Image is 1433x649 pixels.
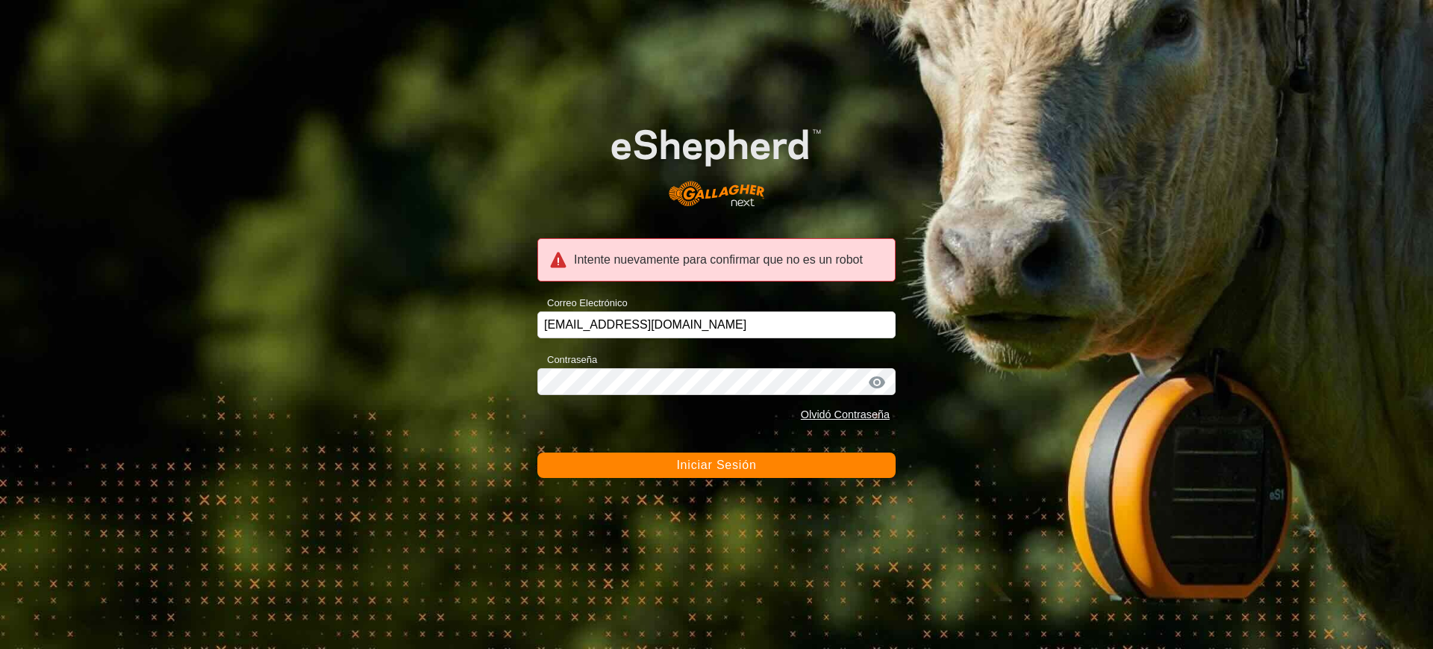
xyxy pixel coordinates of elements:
[676,459,756,471] span: Iniciar Sesión
[573,99,860,222] img: Logo de eShepherd
[801,409,890,420] a: Olvidó Contraseña
[537,353,597,367] label: Contraseña
[537,311,896,338] input: Correo Electrónico
[537,238,896,282] div: Intente nuevamente para confirmar que no es un robot
[537,296,628,311] label: Correo Electrónico
[537,453,896,478] button: Iniciar Sesión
